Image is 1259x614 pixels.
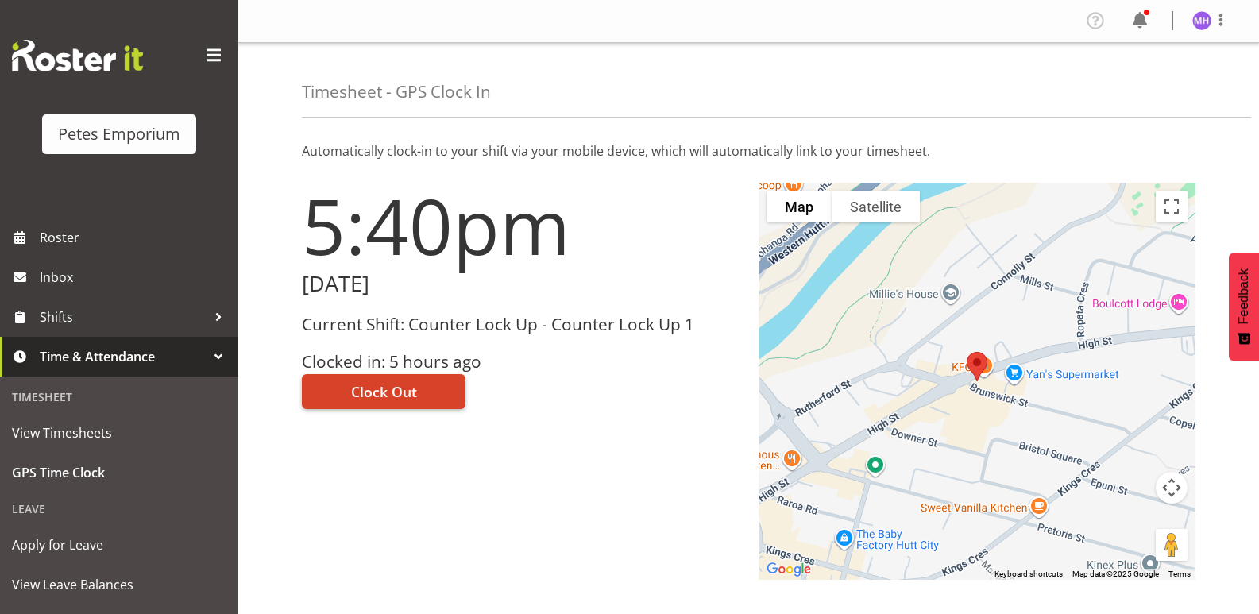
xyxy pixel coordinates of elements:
[302,183,740,268] h1: 5:40pm
[1192,11,1211,30] img: mackenzie-halford4471.jpg
[40,226,230,249] span: Roster
[302,83,491,101] h4: Timesheet - GPS Clock In
[994,569,1063,580] button: Keyboard shortcuts
[40,305,207,329] span: Shifts
[302,141,1195,160] p: Automatically clock-in to your shift via your mobile device, which will automatically link to you...
[40,345,207,369] span: Time & Attendance
[12,40,143,71] img: Rosterit website logo
[12,421,226,445] span: View Timesheets
[4,453,234,492] a: GPS Time Clock
[1168,570,1191,578] a: Terms (opens in new tab)
[763,559,815,580] img: Google
[302,315,740,334] h3: Current Shift: Counter Lock Up - Counter Lock Up 1
[12,461,226,485] span: GPS Time Clock
[4,525,234,565] a: Apply for Leave
[1229,253,1259,361] button: Feedback - Show survey
[1237,268,1251,324] span: Feedback
[1156,529,1188,561] button: Drag Pegman onto the map to open Street View
[12,573,226,597] span: View Leave Balances
[1156,191,1188,222] button: Toggle fullscreen view
[302,374,465,409] button: Clock Out
[4,380,234,413] div: Timesheet
[1156,472,1188,504] button: Map camera controls
[302,353,740,371] h3: Clocked in: 5 hours ago
[767,191,832,222] button: Show street map
[832,191,920,222] button: Show satellite imagery
[302,272,740,296] h2: [DATE]
[12,533,226,557] span: Apply for Leave
[4,413,234,453] a: View Timesheets
[40,265,230,289] span: Inbox
[4,492,234,525] div: Leave
[351,381,417,402] span: Clock Out
[763,559,815,580] a: Open this area in Google Maps (opens a new window)
[4,565,234,604] a: View Leave Balances
[1072,570,1159,578] span: Map data ©2025 Google
[58,122,180,146] div: Petes Emporium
